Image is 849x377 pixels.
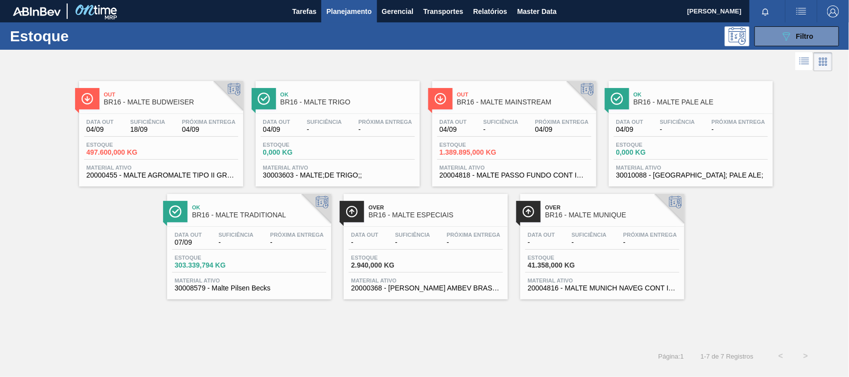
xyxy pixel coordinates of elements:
span: 20000455 - MALTE AGROMALTE TIPO II GRANEL [87,172,236,179]
a: ÍconeOkBR16 - MALTE TRIGOData out04/09Suficiência-Próxima Entrega-Estoque0,000 KGMaterial ativo30... [248,74,425,187]
span: Estoque [351,255,421,261]
span: Suficiência [571,232,606,238]
span: Material ativo [351,278,500,283]
span: Suficiência [307,119,342,125]
span: - [351,239,378,246]
a: ÍconeOutBR16 - MALTE BUDWEISERData out04/09Suficiência18/09Próxima Entrega04/09Estoque497.600,000... [72,74,248,187]
span: Ok [634,92,768,97]
span: Próxima Entrega [447,232,500,238]
img: Ícone [522,205,535,218]
h1: Estoque [10,30,156,42]
span: Out [104,92,238,97]
button: Filtro [755,26,839,46]
span: Over [369,204,503,210]
div: Pogramando: nenhum usuário selecionado [725,26,750,46]
span: BR16 - MALTE MUNIQUE [545,211,679,219]
span: 04/09 [87,126,114,133]
span: - [218,239,253,246]
img: Ícone [611,93,623,105]
span: 20000368 - MALTE TORRADO AMBEV BRASIL SACO 40 KG [351,284,500,292]
span: 30010088 - MALTE; PALE ALE; [616,172,765,179]
span: - [270,239,324,246]
span: BR16 - MALTE TRADITIONAL [192,211,326,219]
span: 04/09 [263,126,290,133]
span: - [660,126,695,133]
span: Ok [281,92,415,97]
img: Ícone [169,205,182,218]
span: Data out [616,119,644,125]
span: Página : 1 [659,353,684,360]
img: TNhmsLtSVTkK8tSr43FrP2fwEKptu5GPRR3wAAAABJRU5ErkJggg== [13,7,61,16]
button: Notificações [750,4,781,18]
button: > [793,344,818,369]
span: Material ativo [263,165,412,171]
span: - [483,126,518,133]
span: Material ativo [87,165,236,171]
span: 20004816 - MALTE MUNICH NAVEG CONT IMPORT SUP 40% [528,284,677,292]
span: Material ativo [175,278,324,283]
img: Ícone [434,93,447,105]
span: - [359,126,412,133]
a: ÍconeOkBR16 - MALTE TRADITIONALData out07/09Suficiência-Próxima Entrega-Estoque303.339,794 KGMate... [160,187,336,299]
span: Suficiência [483,119,518,125]
img: Ícone [81,93,94,105]
span: - [395,239,430,246]
span: Próxima Entrega [712,119,765,125]
span: Próxima Entrega [182,119,236,125]
span: Estoque [87,142,156,148]
span: Out [457,92,591,97]
span: 1 - 7 de 7 Registros [699,353,754,360]
div: Visão em Cards [814,52,833,71]
span: Próxima Entrega [270,232,324,238]
span: Data out [175,232,202,238]
span: Estoque [263,142,333,148]
span: 0,000 KG [616,149,686,156]
span: Relatórios [473,5,507,17]
span: Transportes [423,5,463,17]
span: Tarefas [292,5,317,17]
img: Ícone [258,93,270,105]
span: 497.600,000 KG [87,149,156,156]
span: Material ativo [528,278,677,283]
span: - [307,126,342,133]
button: < [768,344,793,369]
span: Filtro [796,32,814,40]
span: BR16 - MALTE PALE ALE [634,98,768,106]
span: Planejamento [326,5,372,17]
a: ÍconeOverBR16 - MALTE MUNIQUEData out-Suficiência-Próxima Entrega-Estoque41.358,000 KGMaterial at... [513,187,689,299]
span: 04/09 [182,126,236,133]
span: Data out [263,119,290,125]
span: 30008579 - Malte Pilsen Becks [175,284,324,292]
span: Estoque [528,255,597,261]
span: 1.389.895,000 KG [440,149,509,156]
span: Gerencial [382,5,414,17]
a: ÍconeOverBR16 - MALTE ESPECIAISData out-Suficiência-Próxima Entrega-Estoque2.940,000 KGMaterial a... [336,187,513,299]
span: BR16 - MALTE TRIGO [281,98,415,106]
span: Data out [87,119,114,125]
span: Estoque [440,142,509,148]
span: 20004818 - MALTE PASSO FUNDO CONT IMPORT SUP 40% [440,172,589,179]
span: Material ativo [440,165,589,171]
span: - [571,239,606,246]
img: userActions [795,5,807,17]
span: Próxima Entrega [623,232,677,238]
span: Suficiência [660,119,695,125]
span: 18/09 [130,126,165,133]
span: Suficiência [395,232,430,238]
span: - [447,239,500,246]
a: ÍconeOkBR16 - MALTE PALE ALEData out04/09Suficiência-Próxima Entrega-Estoque0,000 KGMaterial ativ... [601,74,778,187]
span: - [528,239,555,246]
span: BR16 - MALTE MAINSTREAM [457,98,591,106]
span: 303.339,794 KG [175,262,244,269]
span: - [623,239,677,246]
span: 0,000 KG [263,149,333,156]
span: Suficiência [130,119,165,125]
span: Ok [192,204,326,210]
span: 41.358,000 KG [528,262,597,269]
span: Data out [440,119,467,125]
a: ÍconeOutBR16 - MALTE MAINSTREAMData out04/09Suficiência-Próxima Entrega04/09Estoque1.389.895,000 ... [425,74,601,187]
span: BR16 - MALTE BUDWEISER [104,98,238,106]
span: Estoque [175,255,244,261]
span: 07/09 [175,239,202,246]
span: Over [545,204,679,210]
